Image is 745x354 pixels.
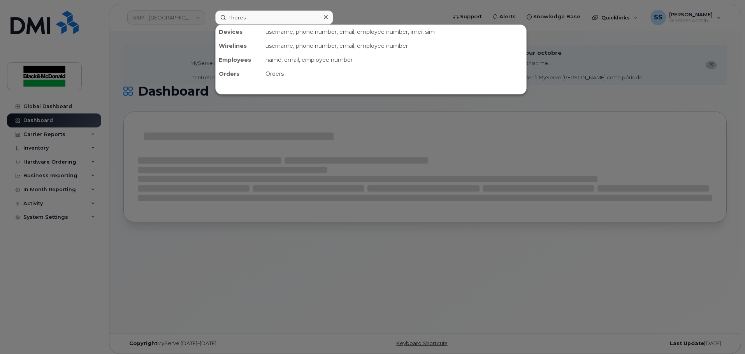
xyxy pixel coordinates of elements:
div: name, email, employee number [262,53,526,67]
div: Orders [262,67,526,81]
div: username, phone number, email, employee number [262,39,526,53]
div: Orders [216,67,262,81]
div: Employees [216,53,262,67]
div: Wirelines [216,39,262,53]
div: username, phone number, email, employee number, imei, sim [262,25,526,39]
div: Devices [216,25,262,39]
